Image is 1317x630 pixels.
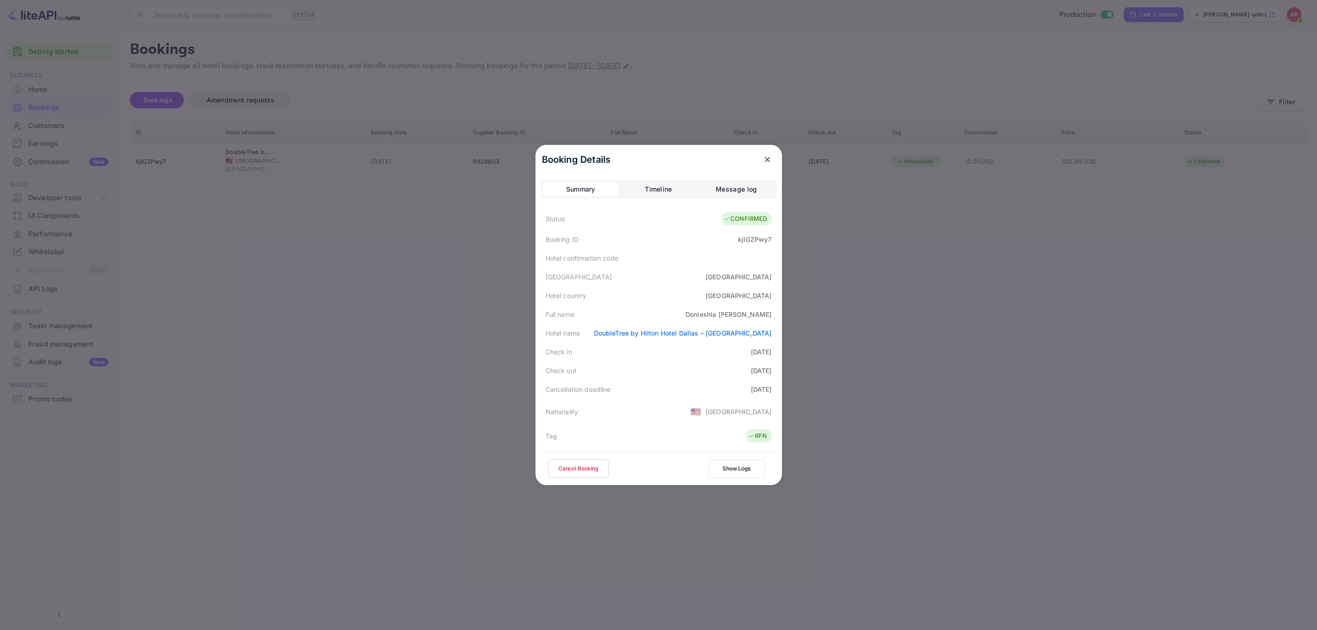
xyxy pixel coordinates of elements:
button: Show Logs [708,459,765,478]
div: [GEOGRAPHIC_DATA] [546,272,612,282]
div: [DATE] [751,366,772,375]
div: Tag [546,431,557,441]
div: [DATE] [751,347,772,357]
div: Full name [546,310,574,319]
div: Message log [716,184,757,195]
p: Booking Details [542,153,611,166]
a: DoubleTree by Hilton Hotel Dallas – [GEOGRAPHIC_DATA] [594,329,772,337]
div: Nationality [546,407,578,416]
div: [GEOGRAPHIC_DATA] [706,407,772,416]
div: RFN [748,432,767,441]
div: Cancellation deadline [546,384,611,394]
div: Summary [566,184,595,195]
div: Hotel name [546,328,580,338]
div: Donieshia [PERSON_NAME] [685,310,771,319]
span: United States [691,403,701,420]
button: Message log [698,182,774,197]
div: Check out [546,366,577,375]
button: Summary [543,182,619,197]
button: Cancel Booking [548,459,609,478]
div: Hotel country [546,291,587,300]
div: Hotel confirmation code [546,253,618,263]
button: Timeline [621,182,696,197]
div: Status [546,214,565,224]
button: close [759,151,776,168]
div: CONFIRMED [723,214,767,224]
div: [GEOGRAPHIC_DATA] [706,291,772,300]
div: [DATE] [751,384,772,394]
div: Timeline [645,184,672,195]
div: kjlGZPwy7 [738,235,771,244]
div: [GEOGRAPHIC_DATA] [706,272,772,282]
div: Check in [546,347,572,357]
div: Booking ID [546,235,579,244]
